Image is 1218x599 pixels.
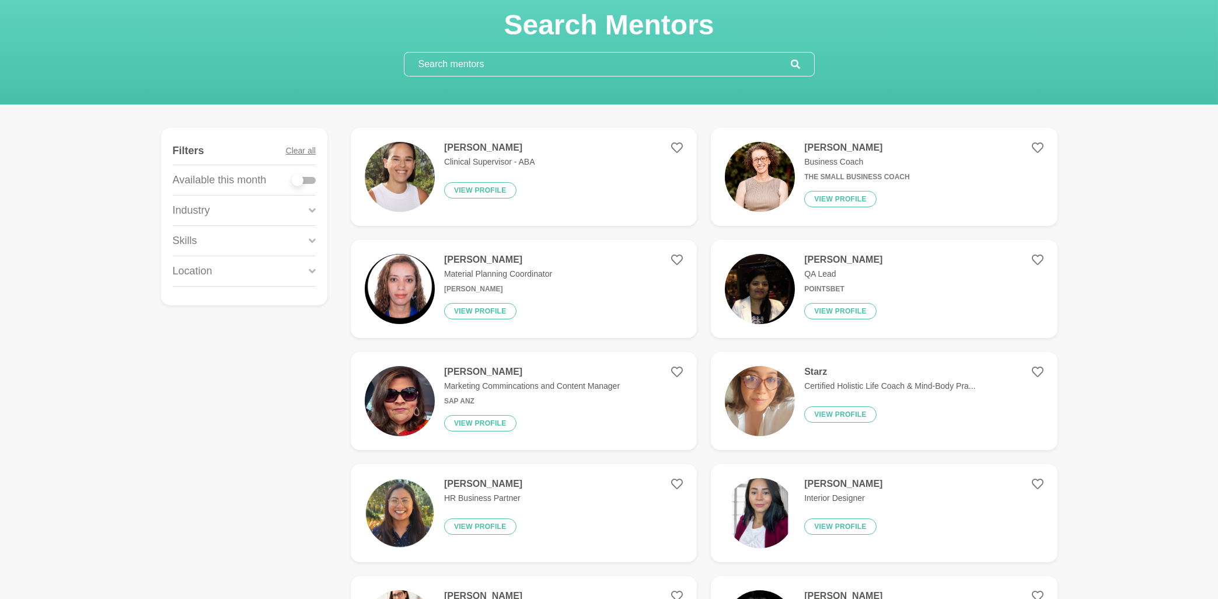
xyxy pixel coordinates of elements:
input: Search mentors [404,53,791,76]
h6: Pointsbet [804,285,882,294]
h4: [PERSON_NAME] [804,254,882,266]
a: [PERSON_NAME]Business CoachThe Small Business CoachView profile [711,128,1057,226]
h4: [PERSON_NAME] [444,478,522,490]
p: Clinical Supervisor - ABA [444,156,535,168]
h4: [PERSON_NAME] [804,142,909,154]
button: View profile [444,415,516,431]
img: eb61345ad79f4ce0dd571a67faf76c79642511a2-1079x1155.jpg [365,254,435,324]
h4: [PERSON_NAME] [444,142,535,154]
h4: [PERSON_NAME] [444,254,552,266]
img: ec11b24c0aac152775f8df71426d334388dc0d10-1080x1920.jpg [725,366,795,436]
button: View profile [444,182,516,198]
a: [PERSON_NAME]Interior DesignerView profile [711,464,1057,562]
p: Available this month [173,172,267,188]
h4: Filters [173,144,204,158]
a: [PERSON_NAME]Clinical Supervisor - ABAView profile [351,128,697,226]
a: [PERSON_NAME]QA LeadPointsbetView profile [711,240,1057,338]
a: [PERSON_NAME]Material Planning Coordinator[PERSON_NAME]View profile [351,240,697,338]
img: 231d6636be52241877ec7df6b9df3e537ea7a8ca-1080x1080.png [365,478,435,548]
button: View profile [444,303,516,319]
button: View profile [804,303,877,319]
img: 3ec1c6f16f6e53bb541a78325fe61d53914585eb-1170x1733.jpg [365,142,435,212]
h6: [PERSON_NAME] [444,285,552,294]
h6: The Small Business Coach [804,173,909,182]
p: Material Planning Coordinator [444,268,552,280]
button: Clear all [286,137,316,165]
img: 9f1299b5b555db0849b884ac6357c89f80fdea5b-1365x2048.jpg [725,142,795,212]
p: Certified Holistic Life Coach & Mind-Body Pra... [804,380,975,392]
a: StarzCertified Holistic Life Coach & Mind-Body Pra...View profile [711,352,1057,450]
p: Business Coach [804,156,909,168]
p: Marketing Commincations and Content Manager [444,380,620,392]
button: View profile [804,406,877,423]
h4: [PERSON_NAME] [444,366,620,378]
p: HR Business Partner [444,492,522,504]
a: [PERSON_NAME]Marketing Commincations and Content ManagerSAP ANZView profile [351,352,697,450]
button: View profile [804,518,877,535]
a: [PERSON_NAME]HR Business PartnerView profile [351,464,697,562]
h1: Search Mentors [404,8,815,43]
h6: SAP ANZ [444,397,620,406]
button: View profile [444,518,516,535]
p: Skills [173,233,197,249]
p: Industry [173,203,210,218]
h4: Starz [804,366,975,378]
h4: [PERSON_NAME] [804,478,882,490]
p: Location [173,263,212,279]
p: QA Lead [804,268,882,280]
p: Interior Designer [804,492,882,504]
img: 672c9e0f5c28f94a877040268cd8e7ac1f2c7f14-1080x1350.png [725,478,795,548]
button: View profile [804,191,877,207]
img: 46141e2bfef17d16c935f9c4a80915b9e6c4570d-512x512.png [725,254,795,324]
img: aa23f5878ab499289e4fcd759c0b7f51d43bf30b-1200x1599.jpg [365,366,435,436]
